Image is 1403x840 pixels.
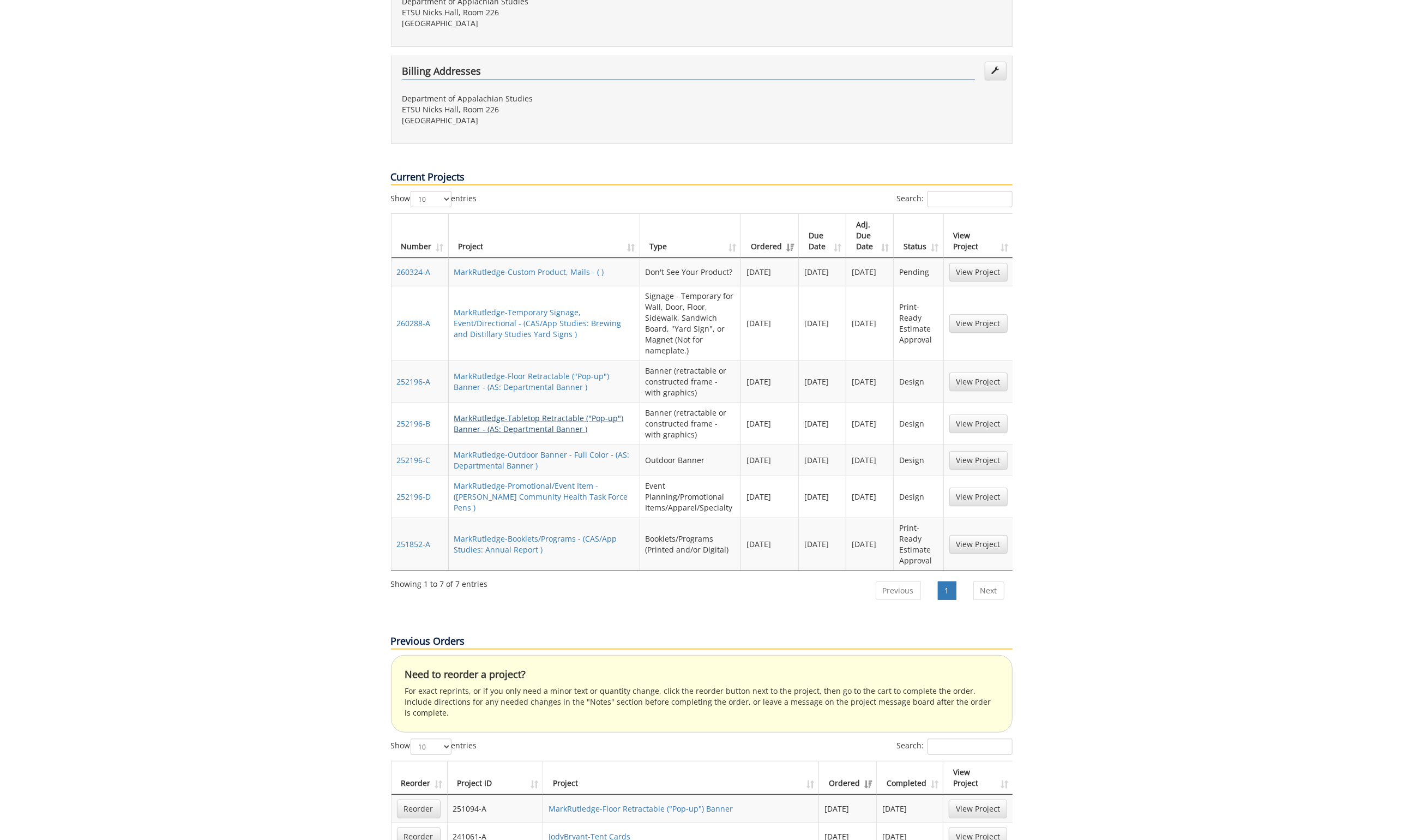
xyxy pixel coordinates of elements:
[949,415,1008,433] a: View Project
[397,455,431,465] a: 252196-C
[949,314,1008,333] a: View Project
[741,214,799,258] th: Ordered: activate to sort column ascending
[741,258,799,286] td: [DATE]
[949,263,1008,281] a: View Project
[640,445,741,476] td: Outdoor Banner
[928,191,1013,207] input: Search:
[741,361,799,403] td: [DATE]
[897,739,1013,755] label: Search:
[640,258,741,286] td: Don't See Your Product?
[397,800,441,818] a: Reorder
[943,761,1013,795] th: View Project: activate to sort column ascending
[741,286,799,361] td: [DATE]
[454,449,630,471] a: MarkRutledge-Outdoor Banner - Full Color - (AS: Departmental Banner )
[928,739,1013,755] input: Search:
[799,258,846,286] td: [DATE]
[402,18,694,29] p: [GEOGRAPHIC_DATA]
[448,761,544,795] th: Project ID: activate to sort column ascending
[640,403,741,445] td: Banner (retractable or constructed frame - with graphics)
[549,803,733,814] a: MarkRutledge-Floor Retractable ("Pop-up") Banner
[944,214,1013,258] th: View Project: activate to sort column ascending
[819,795,877,823] td: [DATE]
[949,451,1008,470] a: View Project
[402,66,975,80] h4: Billing Addresses
[402,115,694,126] p: [GEOGRAPHIC_DATA]
[454,413,624,434] a: MarkRutledge-Tabletop Retractable ("Pop-up") Banner - (AS: Departmental Banner )
[449,214,640,258] th: Project: activate to sort column ascending
[640,476,741,518] td: Event Planning/Promotional Items/Apparel/Specialty
[894,445,943,476] td: Design
[543,761,819,795] th: Project: activate to sort column ascending
[405,669,998,680] h4: Need to reorder a project?
[846,258,894,286] td: [DATE]
[640,286,741,361] td: Signage - Temporary for Wall, Door, Floor, Sidewalk, Sandwich Board, "Yard Sign", or Magnet (Not ...
[405,686,998,718] p: For exact reprints, or if you only need a minor text or quantity change, click the reorder button...
[448,795,544,823] td: 251094-A
[846,518,894,571] td: [DATE]
[391,739,477,755] label: Show entries
[894,518,943,571] td: Print-Ready Estimate Approval
[741,518,799,571] td: [DATE]
[846,361,894,403] td: [DATE]
[819,761,877,795] th: Ordered: activate to sort column ascending
[938,581,956,600] a: 1
[391,191,477,207] label: Show entries
[799,403,846,445] td: [DATE]
[799,214,846,258] th: Due Date: activate to sort column ascending
[877,795,943,823] td: [DATE]
[799,476,846,518] td: [DATE]
[894,258,943,286] td: Pending
[640,361,741,403] td: Banner (retractable or constructed frame - with graphics)
[391,574,488,590] div: Showing 1 to 7 of 7 entries
[402,93,694,104] p: Department of Appalachian Studies
[397,539,431,549] a: 251852-A
[640,518,741,571] td: Booklets/Programs (Printed and/or Digital)
[846,403,894,445] td: [DATE]
[894,214,943,258] th: Status: activate to sort column ascending
[799,361,846,403] td: [DATE]
[454,307,622,339] a: MarkRutledge-Temporary Signage, Event/Directional - (CAS/App Studies: Brewing and Distillary Stud...
[397,418,431,429] a: 252196-B
[391,634,1013,650] p: Previous Orders
[973,581,1004,600] a: Next
[741,476,799,518] td: [DATE]
[876,581,921,600] a: Previous
[741,403,799,445] td: [DATE]
[949,535,1008,554] a: View Project
[454,267,604,277] a: MarkRutledge-Custom Product, Mails - ( )
[894,361,943,403] td: Design
[949,373,1008,391] a: View Project
[741,445,799,476] td: [DATE]
[894,286,943,361] td: Print-Ready Estimate Approval
[799,445,846,476] td: [DATE]
[397,376,431,387] a: 252196-A
[402,104,694,115] p: ETSU Nicks Hall, Room 226
[397,491,431,502] a: 252196-D
[397,318,431,328] a: 260288-A
[454,481,628,513] a: MarkRutledge-Promotional/Event Item - ([PERSON_NAME] Community Health Task Force Pens )
[454,533,617,555] a: MarkRutledge-Booklets/Programs - (CAS/App Studies: Annual Report )
[454,371,610,392] a: MarkRutledge-Floor Retractable ("Pop-up") Banner - (AS: Departmental Banner )
[392,214,449,258] th: Number: activate to sort column ascending
[799,286,846,361] td: [DATE]
[391,170,1013,185] p: Current Projects
[799,518,846,571] td: [DATE]
[897,191,1013,207] label: Search:
[411,739,451,755] select: Showentries
[949,800,1007,818] a: View Project
[985,62,1007,80] a: Edit Addresses
[894,476,943,518] td: Design
[949,488,1008,506] a: View Project
[877,761,943,795] th: Completed: activate to sort column ascending
[846,445,894,476] td: [DATE]
[411,191,451,207] select: Showentries
[640,214,741,258] th: Type: activate to sort column ascending
[846,476,894,518] td: [DATE]
[894,403,943,445] td: Design
[392,761,448,795] th: Reorder: activate to sort column ascending
[846,214,894,258] th: Adj. Due Date: activate to sort column ascending
[402,7,694,18] p: ETSU Nicks Hall, Room 226
[846,286,894,361] td: [DATE]
[397,267,431,277] a: 260324-A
